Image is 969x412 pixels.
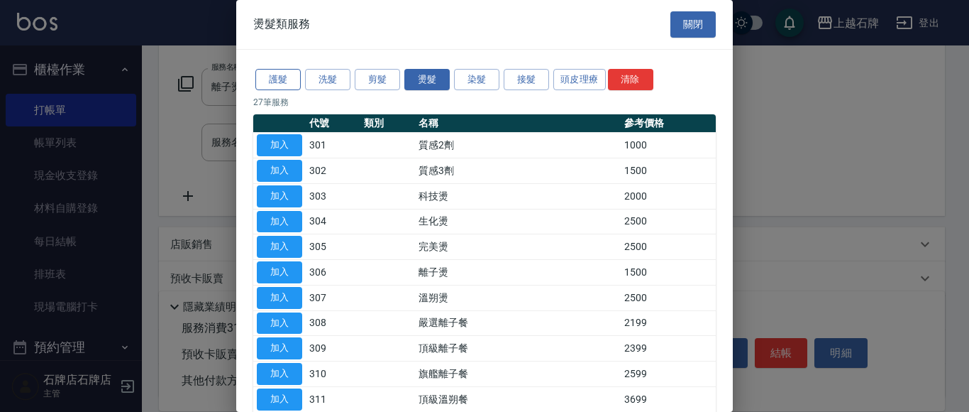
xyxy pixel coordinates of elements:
button: 染髮 [454,69,499,91]
td: 溫朔燙 [415,285,621,310]
td: 301 [306,133,360,158]
button: 加入 [257,211,302,233]
button: 加入 [257,134,302,156]
td: 旗艦離子餐 [415,362,621,387]
button: 洗髮 [305,69,350,91]
th: 代號 [306,114,360,133]
td: 2000 [621,183,716,209]
td: 頂級溫朔餐 [415,386,621,412]
button: 加入 [257,236,302,258]
td: 2500 [621,285,716,310]
td: 2599 [621,362,716,387]
button: 加入 [257,313,302,335]
button: 加入 [257,261,302,283]
button: 關閉 [670,11,716,38]
td: 309 [306,336,360,362]
button: 清除 [608,69,653,91]
td: 3699 [621,386,716,412]
button: 加入 [257,389,302,411]
button: 加入 [257,363,302,385]
span: 燙髮類服務 [253,17,310,31]
button: 頭皮理療 [553,69,606,91]
td: 完美燙 [415,234,621,260]
p: 27 筆服務 [253,96,716,109]
td: 1500 [621,260,716,286]
td: 302 [306,158,360,184]
td: 311 [306,386,360,412]
th: 類別 [360,114,415,133]
td: 306 [306,260,360,286]
td: 生化燙 [415,209,621,234]
td: 2500 [621,234,716,260]
button: 加入 [257,160,302,182]
button: 護髮 [255,69,301,91]
td: 科技燙 [415,183,621,209]
button: 加入 [257,287,302,309]
td: 308 [306,310,360,336]
button: 加入 [257,337,302,359]
td: 1000 [621,133,716,158]
td: 1500 [621,158,716,184]
td: 310 [306,362,360,387]
button: 接髮 [504,69,549,91]
button: 加入 [257,185,302,207]
td: 304 [306,209,360,234]
td: 303 [306,183,360,209]
button: 燙髮 [404,69,450,91]
td: 2199 [621,310,716,336]
td: 307 [306,285,360,310]
button: 剪髮 [355,69,400,91]
td: 離子燙 [415,260,621,286]
td: 305 [306,234,360,260]
td: 質感2劑 [415,133,621,158]
td: 2500 [621,209,716,234]
td: 2399 [621,336,716,362]
td: 嚴選離子餐 [415,310,621,336]
th: 參考價格 [621,114,716,133]
td: 頂級離子餐 [415,336,621,362]
th: 名稱 [415,114,621,133]
td: 質感3劑 [415,158,621,184]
